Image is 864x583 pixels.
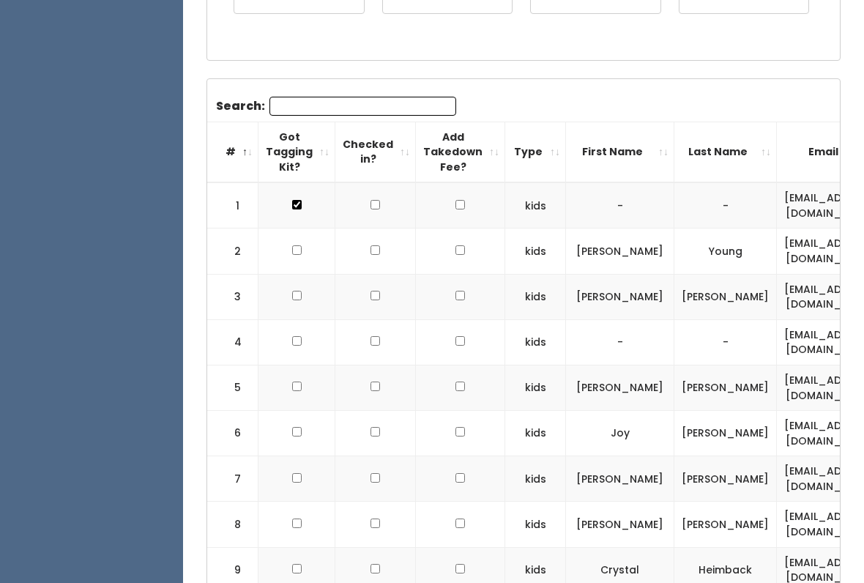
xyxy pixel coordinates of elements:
[566,182,674,229] td: -
[566,319,674,365] td: -
[258,122,335,182] th: Got Tagging Kit?: activate to sort column ascending
[566,229,674,274] td: [PERSON_NAME]
[207,182,258,229] td: 1
[207,229,258,274] td: 2
[566,411,674,456] td: Joy
[207,319,258,365] td: 4
[674,122,777,182] th: Last Name: activate to sort column ascending
[207,456,258,502] td: 7
[674,229,777,274] td: Young
[269,97,456,116] input: Search:
[674,274,777,319] td: [PERSON_NAME]
[207,274,258,319] td: 3
[566,365,674,410] td: [PERSON_NAME]
[674,411,777,456] td: [PERSON_NAME]
[207,411,258,456] td: 6
[207,122,258,182] th: #: activate to sort column descending
[674,182,777,229] td: -
[216,97,456,116] label: Search:
[335,122,416,182] th: Checked in?: activate to sort column ascending
[505,182,566,229] td: kids
[207,502,258,547] td: 8
[505,456,566,502] td: kids
[674,456,777,502] td: [PERSON_NAME]
[674,365,777,410] td: [PERSON_NAME]
[566,456,674,502] td: [PERSON_NAME]
[505,274,566,319] td: kids
[674,319,777,365] td: -
[505,122,566,182] th: Type: activate to sort column ascending
[207,365,258,410] td: 5
[505,411,566,456] td: kids
[505,319,566,365] td: kids
[505,229,566,274] td: kids
[505,365,566,410] td: kids
[505,502,566,547] td: kids
[566,122,674,182] th: First Name: activate to sort column ascending
[416,122,505,182] th: Add Takedown Fee?: activate to sort column ascending
[566,274,674,319] td: [PERSON_NAME]
[566,502,674,547] td: [PERSON_NAME]
[674,502,777,547] td: [PERSON_NAME]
